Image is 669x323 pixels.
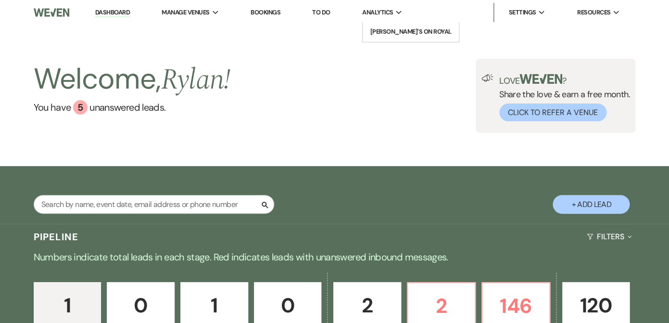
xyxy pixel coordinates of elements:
[583,224,635,249] button: Filters
[367,27,454,37] li: [PERSON_NAME]'s On Royal
[312,8,330,16] a: To Do
[251,8,280,16] a: Bookings
[488,290,543,322] p: 146
[414,290,469,322] p: 2
[95,8,130,17] a: Dashboard
[34,230,79,244] h3: Pipeline
[40,289,95,322] p: 1
[508,8,536,17] span: Settings
[577,8,610,17] span: Resources
[73,100,88,115] div: 5
[519,74,562,84] img: weven-logo-green.svg
[340,289,395,322] p: 2
[363,22,459,41] a: [PERSON_NAME]'s On Royal
[34,100,231,115] a: You have 5 unanswered leads.
[481,74,493,82] img: loud-speaker-illustration.svg
[34,195,274,214] input: Search by name, event date, email address or phone number
[493,74,630,121] div: Share the love & earn a free month.
[260,289,316,322] p: 0
[187,289,242,322] p: 1
[113,289,168,322] p: 0
[499,103,606,121] button: Click to Refer a Venue
[162,8,209,17] span: Manage Venues
[553,195,630,214] button: + Add Lead
[34,59,231,100] h2: Welcome,
[568,289,624,322] p: 120
[362,8,393,17] span: Analytics
[34,2,70,23] img: Weven Logo
[499,74,630,85] p: Love ?
[161,58,230,102] span: Rylan !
